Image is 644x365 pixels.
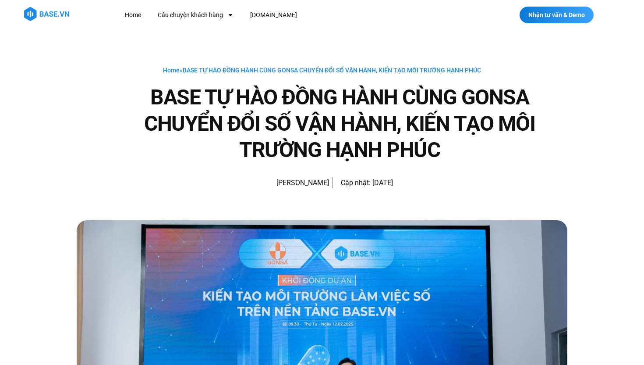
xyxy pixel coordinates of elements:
[244,7,304,23] a: [DOMAIN_NAME]
[272,177,329,189] span: [PERSON_NAME]
[372,179,393,187] time: [DATE]
[163,67,481,74] span: »
[163,67,180,74] a: Home
[251,172,329,194] a: Picture of Đoàn Đức [PERSON_NAME]
[151,7,240,23] a: Câu chuyện khách hàng
[112,84,567,163] h1: BASE TỰ HÀO ĐỒNG HÀNH CÙNG GONSA CHUYỂN ĐỔI SỐ VẬN HÀNH, KIẾN TẠO MÔI TRƯỜNG HẠNH PHÚC
[528,12,585,18] span: Nhận tư vấn & Demo
[118,7,148,23] a: Home
[183,67,481,74] span: BASE TỰ HÀO ĐỒNG HÀNH CÙNG GONSA CHUYỂN ĐỔI SỐ VẬN HÀNH, KIẾN TẠO MÔI TRƯỜNG HẠNH PHÚC
[341,179,371,187] span: Cập nhật:
[520,7,594,23] a: Nhận tư vấn & Demo
[118,7,458,23] nav: Menu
